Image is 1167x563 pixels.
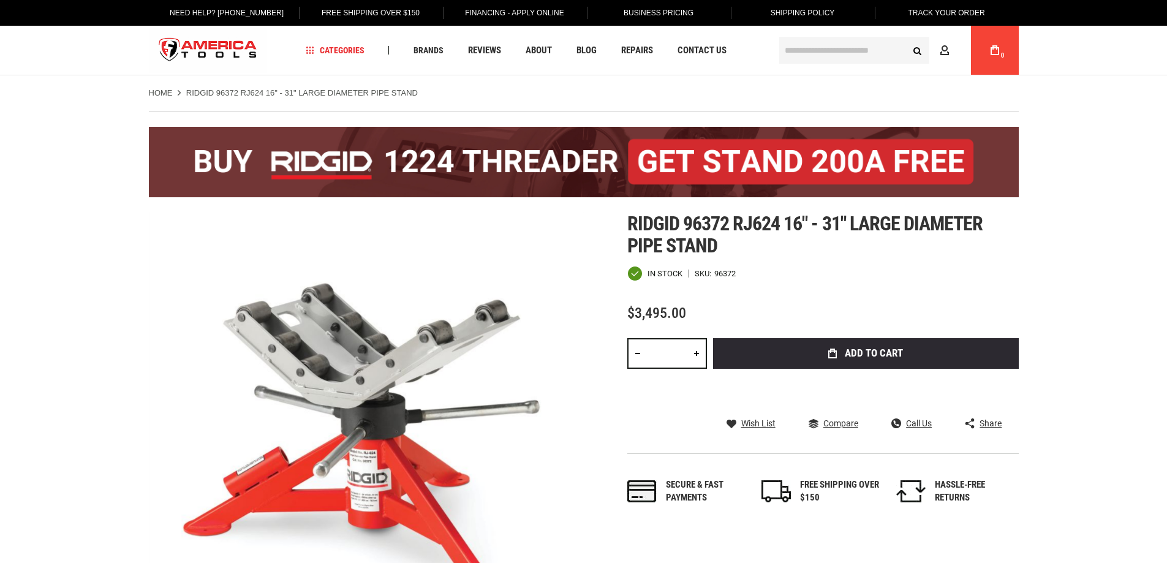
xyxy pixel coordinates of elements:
[571,42,602,59] a: Blog
[666,478,746,505] div: Secure & fast payments
[627,266,682,281] div: Availability
[306,46,364,55] span: Categories
[149,28,268,74] img: America Tools
[896,480,926,502] img: returns
[678,46,727,55] span: Contact Us
[727,418,776,429] a: Wish List
[845,348,903,358] span: Add to Cart
[741,419,776,428] span: Wish List
[414,46,444,55] span: Brands
[672,42,732,59] a: Contact Us
[906,39,929,62] button: Search
[648,270,682,278] span: In stock
[616,42,659,59] a: Repairs
[149,127,1019,197] img: BOGO: Buy the RIDGID® 1224 Threader (26092), get the 92467 200A Stand FREE!
[980,419,1002,428] span: Share
[761,480,791,502] img: shipping
[711,372,1021,408] iframe: Secure express checkout frame
[576,46,597,55] span: Blog
[149,28,268,74] a: store logo
[526,46,552,55] span: About
[627,304,686,322] span: $3,495.00
[149,88,173,99] a: Home
[906,419,932,428] span: Call Us
[809,418,858,429] a: Compare
[408,42,449,59] a: Brands
[771,9,835,17] span: Shipping Policy
[1001,52,1005,59] span: 0
[627,212,983,257] span: Ridgid 96372 rj624 16" - 31" large diameter pipe stand
[800,478,880,505] div: FREE SHIPPING OVER $150
[823,419,858,428] span: Compare
[627,480,657,502] img: payments
[695,270,714,278] strong: SKU
[621,46,653,55] span: Repairs
[300,42,370,59] a: Categories
[463,42,507,59] a: Reviews
[983,26,1006,75] a: 0
[714,270,736,278] div: 96372
[186,88,418,97] strong: RIDGID 96372 RJ624 16" - 31" LARGE DIAMETER PIPE STAND
[520,42,557,59] a: About
[935,478,1014,505] div: HASSLE-FREE RETURNS
[891,418,932,429] a: Call Us
[713,338,1019,369] button: Add to Cart
[468,46,501,55] span: Reviews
